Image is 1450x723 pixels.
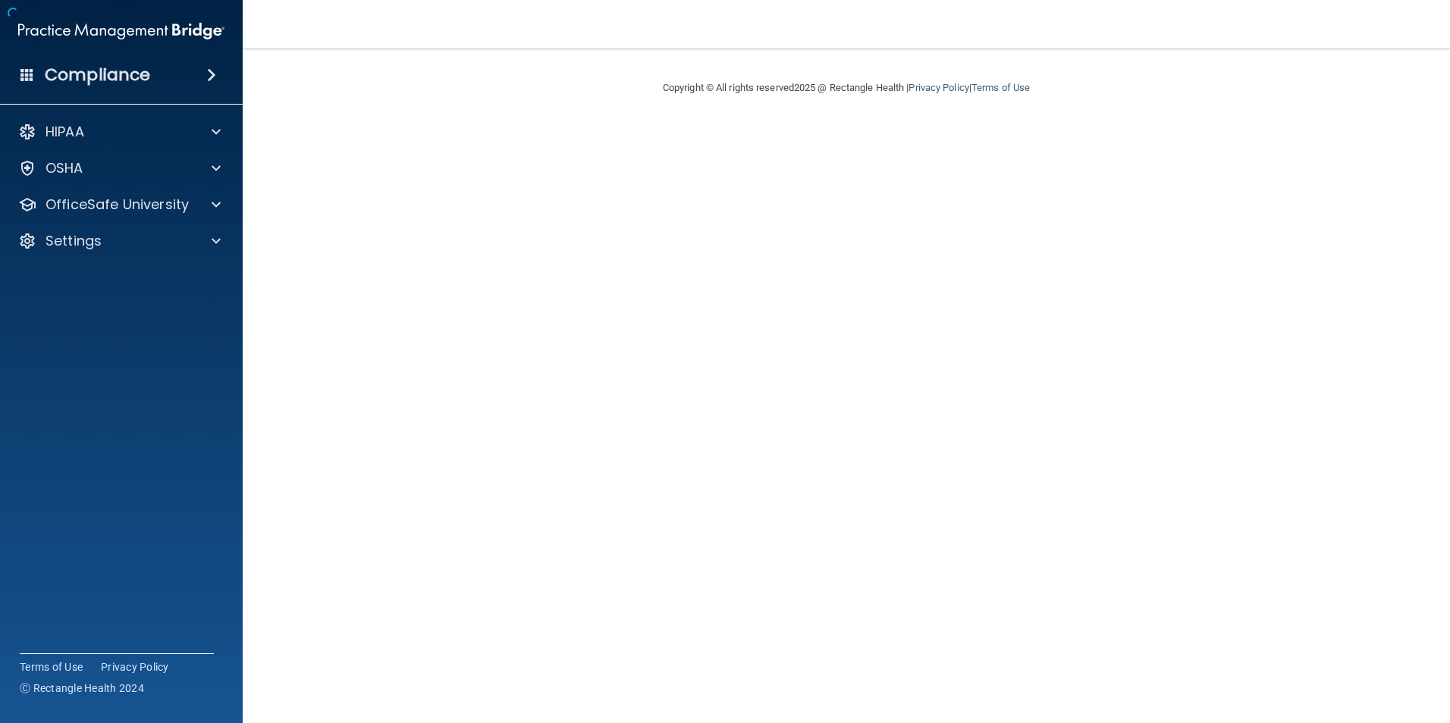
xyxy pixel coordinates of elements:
p: Settings [46,232,102,250]
p: OfficeSafe University [46,196,189,214]
a: OfficeSafe University [18,196,221,214]
span: Ⓒ Rectangle Health 2024 [20,681,144,696]
div: Copyright © All rights reserved 2025 @ Rectangle Health | | [570,64,1123,112]
a: Privacy Policy [101,659,169,674]
a: Terms of Use [971,82,1030,93]
a: Terms of Use [20,659,83,674]
a: HIPAA [18,123,221,141]
a: Settings [18,232,221,250]
a: OSHA [18,159,221,177]
h4: Compliance [45,64,150,86]
a: Privacy Policy [909,82,968,93]
img: PMB logo [18,16,224,46]
p: OSHA [46,159,83,177]
p: HIPAA [46,123,84,141]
